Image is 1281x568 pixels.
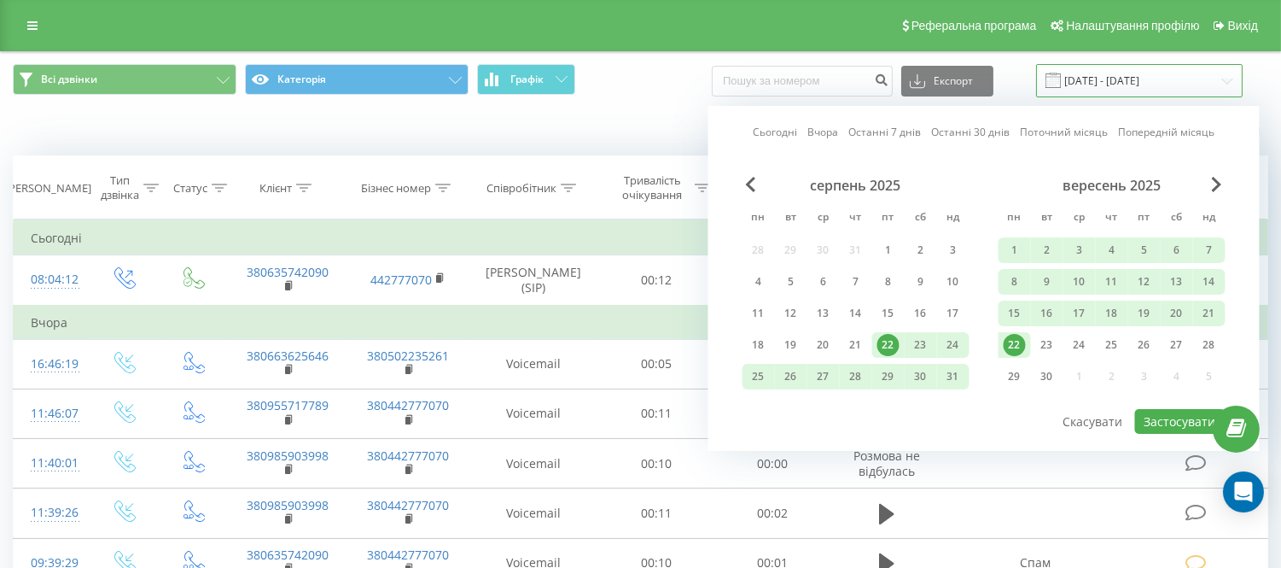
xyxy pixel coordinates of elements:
div: 12 [1133,271,1156,293]
div: 19 [1133,302,1156,325]
div: 5 [1133,239,1156,261]
div: нд 21 вер 2025 р. [1193,301,1226,326]
div: 19 [780,334,802,356]
abbr: четвер [843,206,869,231]
span: Next Month [1212,177,1222,192]
div: 13 [812,302,835,325]
span: Previous Month [746,177,756,192]
div: ср 27 серп 2025 р. [807,364,840,389]
div: ср 20 серп 2025 р. [807,332,840,358]
span: Всі дзвінки [41,73,97,86]
a: 380985903998 [247,448,329,464]
div: сб 30 серп 2025 р. [905,364,937,389]
td: [PERSON_NAME] (SIP) [469,255,598,306]
div: сб 2 серп 2025 р. [905,237,937,263]
div: чт 21 серп 2025 р. [840,332,872,358]
td: Сьогодні [14,221,1268,255]
div: серпень 2025 [742,177,969,194]
div: Статус [173,181,207,196]
div: Співробітник [486,181,556,196]
div: нд 28 вер 2025 р. [1193,332,1226,358]
abbr: субота [908,206,934,231]
div: 18 [748,334,770,356]
div: вт 19 серп 2025 р. [775,332,807,358]
div: нд 17 серп 2025 р. [937,301,969,326]
div: сб 27 вер 2025 р. [1161,332,1193,358]
div: вт 30 вер 2025 р. [1031,364,1063,389]
div: 26 [780,366,802,388]
a: 442777070 [370,272,432,288]
div: 6 [1166,239,1188,261]
a: 380985903998 [247,497,329,513]
div: 11 [1101,271,1123,293]
div: пт 5 вер 2025 р. [1128,237,1161,263]
div: вт 9 вер 2025 р. [1031,269,1063,295]
div: пт 12 вер 2025 р. [1128,269,1161,295]
abbr: вівторок [1034,206,1060,231]
div: 08:04:12 [31,263,71,296]
div: 7 [845,271,867,293]
div: 14 [1198,271,1220,293]
td: 00:10 [598,439,714,489]
a: Вчора [807,124,838,140]
button: Скасувати [1053,409,1132,434]
div: пт 19 вер 2025 р. [1128,301,1161,326]
div: 6 [812,271,835,293]
div: 10 [1068,271,1091,293]
abbr: неділя [940,206,966,231]
a: 380663625646 [247,348,329,364]
div: 25 [1101,334,1123,356]
a: 380635742090 [247,264,329,280]
a: Останні 30 днів [931,124,1010,140]
div: пн 11 серп 2025 р. [742,301,775,326]
div: 17 [1068,302,1091,325]
div: чт 14 серп 2025 р. [840,301,872,326]
div: чт 7 серп 2025 р. [840,269,872,295]
div: пн 15 вер 2025 р. [999,301,1031,326]
td: Вчора [14,306,1268,340]
a: Сьогодні [753,124,797,140]
td: Voicemail [469,489,598,538]
td: Voicemail [469,339,598,389]
abbr: понеділок [746,206,772,231]
div: вт 12 серп 2025 р. [775,301,807,326]
div: чт 18 вер 2025 р. [1096,301,1128,326]
div: Open Intercom Messenger [1223,471,1264,512]
div: 15 [1004,302,1026,325]
div: пн 18 серп 2025 р. [742,332,775,358]
span: Реферальна програма [911,19,1037,32]
a: 380442777070 [367,497,449,513]
div: ср 10 вер 2025 р. [1063,269,1096,295]
div: 13 [1166,271,1188,293]
div: 26 [1133,334,1156,356]
div: 18 [1101,302,1123,325]
div: пт 1 серп 2025 р. [872,237,905,263]
div: сб 13 вер 2025 р. [1161,269,1193,295]
abbr: середа [1067,206,1092,231]
div: 11:46:07 [31,397,71,430]
div: 16 [910,302,932,325]
div: 1 [1004,239,1026,261]
div: 8 [1004,271,1026,293]
span: Налаштування профілю [1066,19,1199,32]
td: 00:05 [598,339,714,389]
div: 22 [1004,334,1026,356]
button: Експорт [901,66,993,97]
div: 20 [1166,302,1188,325]
div: 27 [812,366,835,388]
abbr: четвер [1099,206,1125,231]
div: чт 25 вер 2025 р. [1096,332,1128,358]
div: 30 [910,366,932,388]
abbr: неділя [1197,206,1222,231]
div: 20 [812,334,835,356]
a: Поточний місяць [1020,124,1108,140]
abbr: понеділок [1002,206,1028,231]
div: сб 23 серп 2025 р. [905,332,937,358]
div: 22 [877,334,900,356]
div: 23 [910,334,932,356]
div: пт 15 серп 2025 р. [872,301,905,326]
div: 28 [845,366,867,388]
div: сб 9 серп 2025 р. [905,269,937,295]
div: 16:46:19 [31,348,71,381]
div: 30 [1036,366,1058,388]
